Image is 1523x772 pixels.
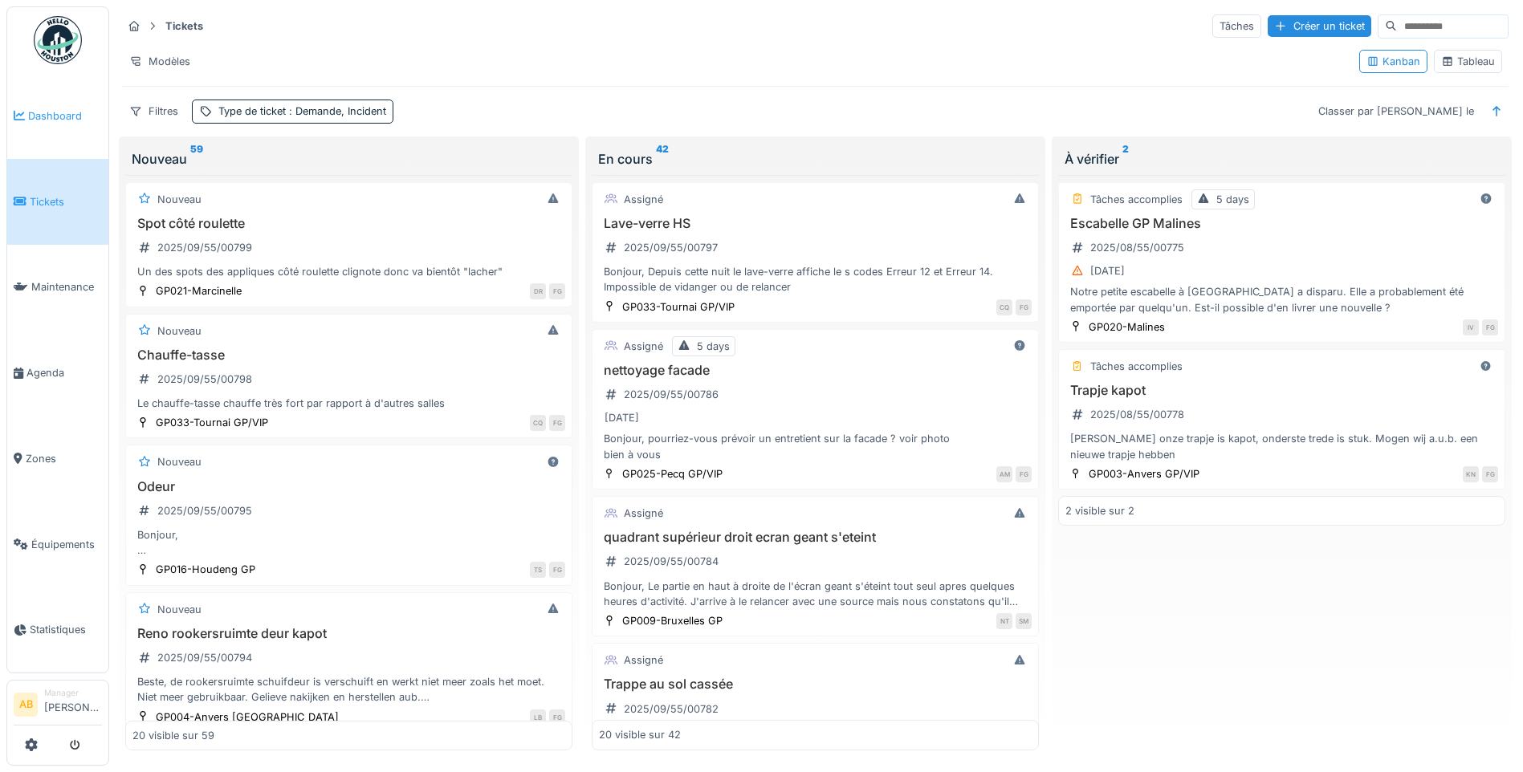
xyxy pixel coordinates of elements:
[1122,149,1129,169] sup: 2
[599,530,1032,545] h3: quadrant supérieur droit ecran geant s'eteint
[7,159,108,245] a: Tickets
[1482,319,1498,335] div: FG
[7,73,108,159] a: Dashboard
[1212,14,1261,38] div: Tâches
[656,149,669,169] sup: 42
[44,687,102,699] div: Manager
[599,728,681,743] div: 20 visible sur 42
[996,613,1012,629] div: NT
[1090,407,1184,422] div: 2025/08/55/00778
[44,687,102,721] li: [PERSON_NAME]
[624,240,718,255] div: 2025/09/55/00797
[132,626,565,641] h3: Reno rookersruimte deur kapot
[26,451,102,466] span: Zones
[14,687,102,725] a: AB Manager[PERSON_NAME]
[622,299,735,315] div: GP033-Tournai GP/VIP
[1090,240,1184,255] div: 2025/08/55/00775
[1065,216,1498,231] h3: Escabelle GP Malines
[1090,192,1183,207] div: Tâches accomplies
[30,622,102,637] span: Statistiques
[7,416,108,502] a: Zones
[26,365,102,380] span: Agenda
[622,466,723,481] div: GP025-Pecq GP/VIP
[30,194,102,209] span: Tickets
[157,372,252,387] div: 2025/09/55/00798
[1090,359,1183,374] div: Tâches accomplies
[122,100,185,123] div: Filtres
[624,339,663,354] div: Assigné
[156,562,255,577] div: GP016-Houdeng GP
[157,240,252,255] div: 2025/09/55/00799
[14,693,38,717] li: AB
[549,562,565,578] div: FG
[7,330,108,416] a: Agenda
[599,579,1032,609] div: Bonjour, Le partie en haut à droite de l'écran geant s'éteint tout seul apres quelques heures d'a...
[530,283,546,299] div: DR
[156,709,339,725] div: GP004-Anvers [GEOGRAPHIC_DATA]
[1463,319,1479,335] div: IV
[1441,54,1495,69] div: Tableau
[1366,54,1420,69] div: Kanban
[157,323,202,339] div: Nouveau
[132,347,565,363] h3: Chauffe-tasse
[1065,149,1499,169] div: À vérifier
[1268,15,1371,37] div: Créer un ticket
[1463,466,1479,482] div: KN
[157,503,252,518] div: 2025/09/55/00795
[624,387,719,402] div: 2025/09/55/00786
[598,149,1032,169] div: En cours
[530,562,546,578] div: TS
[1016,466,1032,482] div: FG
[624,701,719,717] div: 2025/09/55/00782
[132,479,565,494] h3: Odeur
[599,264,1032,295] div: Bonjour, Depuis cette nuit le lave-verre affiche le s codes Erreur 12 et Erreur 14. Impossible de...
[605,410,639,425] div: [DATE]
[218,104,386,119] div: Type de ticket
[156,415,268,430] div: GP033-Tournai GP/VIP
[132,264,565,279] div: Un des spots des appliques côté roulette clignote donc va bientôt "lacher"
[996,299,1012,315] div: CQ
[1089,319,1165,335] div: GP020-Malines
[549,283,565,299] div: FG
[624,192,663,207] div: Assigné
[190,149,203,169] sup: 59
[31,279,102,295] span: Maintenance
[1016,299,1032,315] div: FG
[697,339,730,354] div: 5 days
[549,415,565,431] div: FG
[31,537,102,552] span: Équipements
[1216,192,1249,207] div: 5 days
[132,728,214,743] div: 20 visible sur 59
[530,709,546,725] div: LB
[1311,100,1481,123] div: Classer par [PERSON_NAME] le
[1089,466,1199,481] div: GP003-Anvers GP/VIP
[622,613,723,628] div: GP009-Bruxelles GP
[34,16,82,64] img: Badge_color-CXgf-gQk.svg
[1090,263,1125,278] div: [DATE]
[157,192,202,207] div: Nouveau
[530,415,546,431] div: CQ
[1065,383,1498,398] h3: Trapje kapot
[122,50,198,73] div: Modèles
[28,108,102,124] span: Dashboard
[286,105,386,117] span: : Demande, Incident
[132,527,565,558] div: Bonjour, Depuis quelques semaines, il y a une petite odeur d’égout dans la salle. Elle vient peut...
[996,466,1012,482] div: AM
[157,454,202,469] div: Nouveau
[132,149,566,169] div: Nouveau
[624,506,663,521] div: Assigné
[1016,613,1032,629] div: SM
[159,18,210,34] strong: Tickets
[157,602,202,617] div: Nouveau
[157,650,252,665] div: 2025/09/55/00794
[132,216,565,231] h3: Spot côté roulette
[7,502,108,587] a: Équipements
[599,677,1032,692] h3: Trappe au sol cassée
[1065,284,1498,315] div: Notre petite escabelle à [GEOGRAPHIC_DATA] a disparu. Elle a probablement été emportée par quelqu...
[1065,431,1498,461] div: [PERSON_NAME] onze trapje is kapot, onderste trede is stuk. Mogen wij a.u.b. een nieuwe trapje he...
[1482,466,1498,482] div: FG
[599,216,1032,231] h3: Lave-verre HS
[132,396,565,411] div: Le chauffe-tasse chauffe très fort par rapport à d'autres salles
[1065,503,1134,518] div: 2 visible sur 2
[599,363,1032,378] h3: nettoyage facade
